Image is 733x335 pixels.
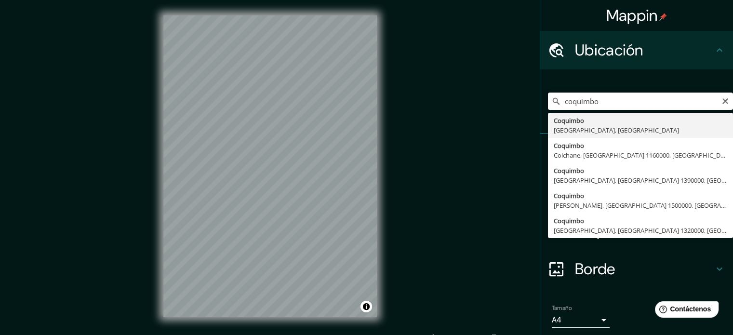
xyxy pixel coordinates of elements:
[360,301,372,312] button: Activar o desactivar atribución
[540,134,733,173] div: Patas
[659,13,667,21] img: pin-icon.png
[554,191,584,200] font: Coquimbo
[554,141,584,150] font: Coquimbo
[554,116,584,125] font: Coquimbo
[540,173,733,211] div: Estilo
[606,5,658,26] font: Mappin
[575,40,643,60] font: Ubicación
[554,166,584,175] font: Coquimbo
[540,31,733,69] div: Ubicación
[540,211,733,250] div: Disposición
[552,315,561,325] font: A4
[540,250,733,288] div: Borde
[163,15,377,317] canvas: Mapa
[552,304,572,312] font: Tamaño
[575,259,615,279] font: Borde
[721,96,729,105] button: Claro
[552,312,610,328] div: A4
[647,297,722,324] iframe: Lanzador de widgets de ayuda
[554,126,679,134] font: [GEOGRAPHIC_DATA], [GEOGRAPHIC_DATA]
[554,216,584,225] font: Coquimbo
[548,93,733,110] input: Elige tu ciudad o zona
